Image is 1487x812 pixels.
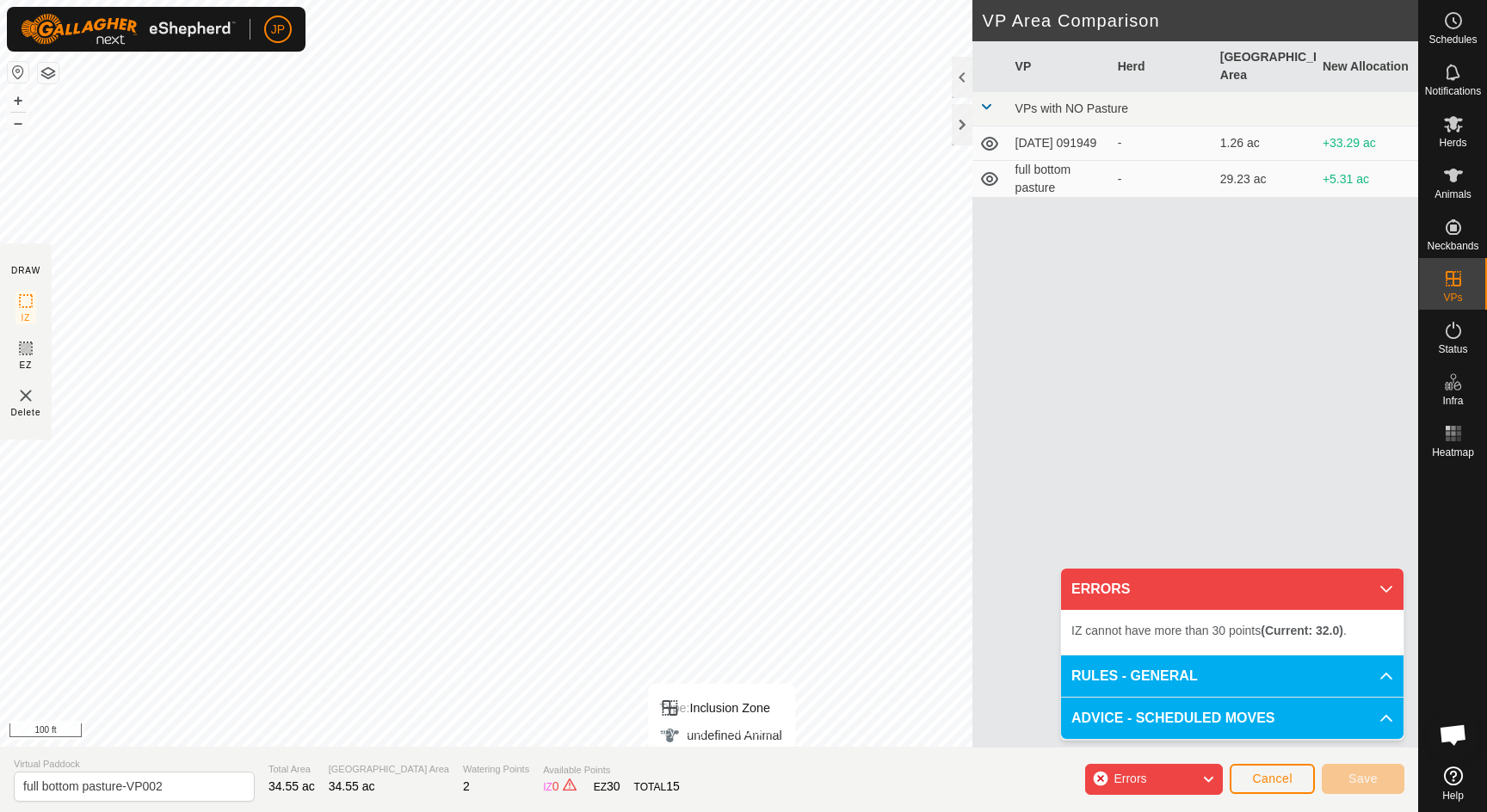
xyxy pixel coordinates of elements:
[329,779,375,793] span: 34.55 ac
[11,406,41,419] span: Delete
[11,264,40,277] div: DRAW
[1061,655,1404,697] p-accordion-header: RULES - GENERAL
[1213,126,1316,161] td: 1.26 ac
[1111,41,1213,92] th: Herd
[1322,764,1404,794] button: Save
[22,311,31,324] span: IZ
[1316,161,1418,198] td: +5.31 ac
[1009,41,1111,92] th: VP
[463,779,470,793] span: 2
[1438,344,1467,354] span: Status
[1316,126,1418,161] td: +33.29 ac
[1009,126,1111,161] td: [DATE] 091949
[594,778,620,796] div: EZ
[1316,41,1418,92] th: New Allocation
[38,63,59,83] button: Map Layers
[634,778,680,796] div: TOTAL
[271,21,285,39] span: JP
[552,779,559,793] span: 0
[666,779,680,793] span: 15
[268,779,315,793] span: 34.55 ac
[1439,138,1466,148] span: Herds
[1432,447,1474,458] span: Heatmap
[463,762,529,777] span: Watering Points
[1261,624,1343,637] b: (Current: 32.0)
[329,762,449,777] span: [GEOGRAPHIC_DATA] Area
[1071,666,1198,686] span: RULES - GENERAL
[659,698,781,718] div: Inclusion Zone
[1015,101,1129,115] span: VPs with NO Pasture
[15,385,36,406] img: VP
[726,724,777,740] a: Contact Us
[1252,772,1293,785] span: Cancel
[8,62,28,83] button: Reset Map
[1427,241,1478,251] span: Neckbands
[1425,86,1481,96] span: Notifications
[1213,161,1316,198] td: 29.23 ac
[1443,292,1462,303] span: VPs
[1428,34,1477,45] span: Schedules
[8,113,28,133] button: –
[607,779,620,793] span: 30
[1428,709,1479,760] a: Open chat
[641,724,706,740] a: Privacy Policy
[1419,760,1487,808] a: Help
[1061,698,1404,739] p-accordion-header: ADVICE - SCHEDULED MOVES
[1442,790,1464,801] span: Help
[983,10,1418,31] h2: VP Area Comparison
[1442,396,1463,406] span: Infra
[1118,170,1206,188] div: -
[1071,708,1274,729] span: ADVICE - SCHEDULED MOVES
[268,762,315,777] span: Total Area
[1071,579,1130,600] span: ERRORS
[1071,624,1347,637] span: IZ cannot have more than 30 points .
[1061,610,1404,655] p-accordion-content: ERRORS
[1213,41,1316,92] th: [GEOGRAPHIC_DATA] Area
[1435,189,1472,200] span: Animals
[8,90,28,111] button: +
[1009,161,1111,198] td: full bottom pasture
[21,14,236,45] img: Gallagher Logo
[1230,764,1315,794] button: Cancel
[20,359,33,372] span: EZ
[1118,134,1206,152] div: -
[1348,772,1378,785] span: Save
[1061,569,1404,610] p-accordion-header: ERRORS
[14,757,255,772] span: Virtual Paddock
[543,778,579,796] div: IZ
[543,763,680,778] span: Available Points
[1114,772,1146,785] span: Errors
